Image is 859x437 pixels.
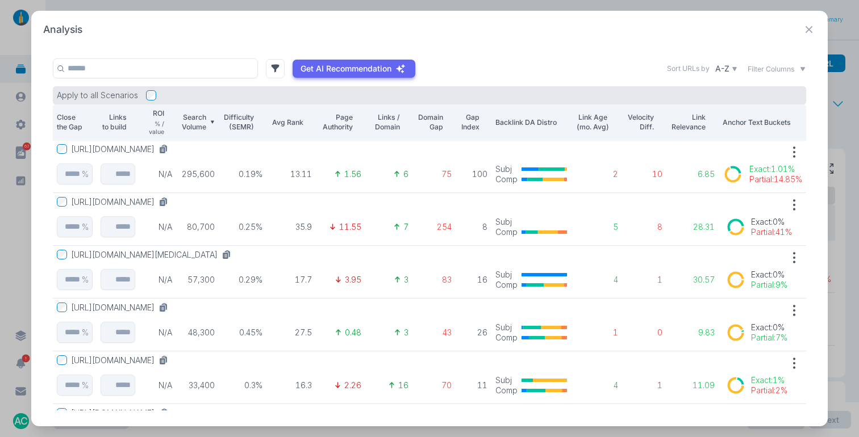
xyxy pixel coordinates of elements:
p: Exact : 1% [751,375,787,385]
p: 6.85 [670,169,715,179]
p: Links to build [101,112,127,132]
p: 75 [416,169,452,179]
p: 3 [404,327,408,338]
p: Comp [495,385,518,396]
p: 2.26 [344,380,361,390]
button: [URL][DOMAIN_NAME] [71,302,173,313]
p: 48,300 [180,327,215,338]
p: 11.55 [339,222,361,232]
p: 4 [576,275,619,285]
h2: Analysis [43,23,82,37]
p: 16 [398,380,408,390]
p: 100 [460,169,488,179]
p: Search Volume [180,112,206,132]
p: Subj [495,375,518,385]
p: 16.3 [270,380,312,390]
p: Comp [495,174,518,184]
button: [URL][DOMAIN_NAME] [71,355,173,365]
p: Link Relevance [670,112,706,132]
p: Link Age (mo. Avg) [576,112,610,132]
p: 83 [416,275,452,285]
p: 10 [626,169,662,179]
p: Anchor Text Buckets [723,117,802,128]
button: [URL][DOMAIN_NAME] [71,408,173,418]
p: 1 [576,327,619,338]
p: 0.29% [223,275,263,285]
p: Exact : 0% [751,322,787,333]
p: N/A [143,222,172,232]
p: 80,700 [180,222,215,232]
p: Links / Domain [369,112,400,132]
p: N/A [143,169,172,179]
p: N/A [143,380,172,390]
p: Comp [495,333,518,343]
p: 11 [460,380,488,390]
p: Partial : 2% [751,385,787,396]
p: 3.95 [345,275,361,285]
p: Comp [495,280,518,290]
p: 70 [416,380,452,390]
p: 11.09 [670,380,715,390]
p: % [82,222,89,232]
button: [URL][DOMAIN_NAME] [71,197,173,207]
p: Page Authority [320,112,353,132]
p: Partial : 9% [751,280,787,290]
p: 8 [626,222,662,232]
p: N/A [143,275,172,285]
p: 7 [403,222,408,232]
p: 2 [576,169,619,179]
p: 26 [460,327,488,338]
p: % / value [143,120,164,136]
p: 0.45% [223,327,263,338]
p: 0.25% [223,222,263,232]
p: Exact : 1.01% [749,164,802,174]
p: Gap Index [460,112,479,132]
p: A-Z [715,64,729,74]
p: Avg Rank [270,117,303,128]
p: 1 [626,380,662,390]
p: 9.83 [670,327,715,338]
p: 254 [416,222,452,232]
label: Sort URLs by [667,64,710,74]
p: % [82,169,89,179]
button: [URL][DOMAIN_NAME] [71,144,173,154]
p: 28.31 [670,222,715,232]
p: % [82,380,89,390]
p: Difficulty (SEMR) [223,112,254,132]
p: Backlink DA Distro [495,117,568,128]
p: Partial : 14.85% [749,174,802,184]
p: 57,300 [180,275,215,285]
p: 16 [460,275,488,285]
p: Subj [495,270,518,280]
p: 6 [403,169,408,179]
button: A-Z [714,62,740,76]
button: Get AI Recommendation [293,60,415,78]
p: Comp [495,227,518,237]
p: % [82,275,89,285]
p: 0.48 [345,327,361,338]
p: Subj [495,164,518,174]
p: 0.19% [223,169,263,179]
p: Apply to all Scenarios [57,90,138,100]
p: 0.3% [223,380,263,390]
button: Filter Columns [748,64,806,74]
p: 30.57 [670,275,715,285]
p: 295,600 [180,169,215,179]
p: N/A [143,327,172,338]
span: Filter Columns [748,64,794,74]
p: 4 [576,380,619,390]
p: Subj [495,322,518,333]
p: 27.5 [270,327,312,338]
p: 17.7 [270,275,312,285]
p: Exact : 0% [751,270,787,280]
p: Subj [495,217,518,227]
p: 33,400 [180,380,215,390]
p: 0 [626,327,662,338]
p: 35.9 [270,222,312,232]
p: Velocity Diff. [626,112,654,132]
p: 1 [626,275,662,285]
p: 5 [576,222,619,232]
button: [URL][DOMAIN_NAME][MEDICAL_DATA] [71,250,236,260]
p: % [82,327,89,338]
p: Partial : 7% [751,333,787,343]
